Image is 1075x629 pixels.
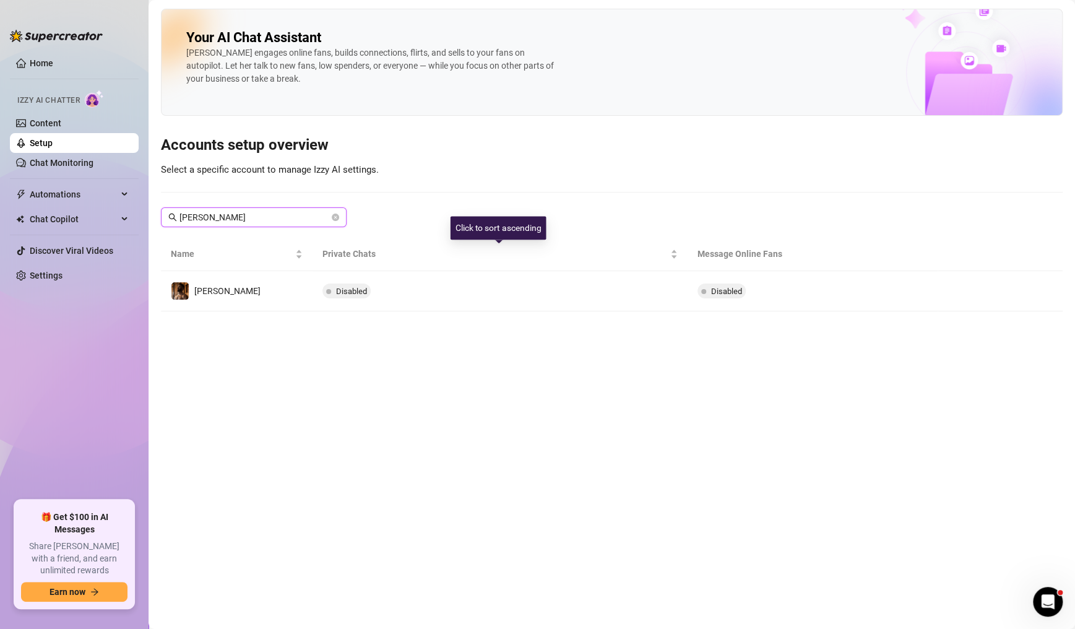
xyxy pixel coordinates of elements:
span: Disabled [711,287,742,296]
span: Disabled [336,287,367,296]
img: logo-BBDzfeDw.svg [10,30,103,42]
span: thunderbolt [16,189,26,199]
a: Discover Viral Videos [30,246,113,256]
input: Search account [179,210,329,224]
span: arrow-right [90,588,99,596]
a: Content [30,118,61,128]
th: Message Online Fans [688,237,938,271]
h3: Accounts setup overview [161,136,1063,155]
button: close-circle [332,214,339,221]
img: Chat Copilot [16,215,24,223]
img: AI Chatter [85,90,104,108]
button: Earn nowarrow-right [21,582,127,602]
a: Chat Monitoring [30,158,93,168]
h2: Your AI Chat Assistant [186,29,321,46]
span: Name [171,247,293,261]
th: Name [161,237,313,271]
span: Private Chats [322,247,668,261]
span: Automations [30,184,118,204]
th: Private Chats [313,237,688,271]
span: Earn now [50,587,85,597]
a: Setup [30,138,53,148]
img: Kyle [171,282,189,300]
span: search [168,213,177,222]
div: [PERSON_NAME] engages online fans, builds connections, flirts, and sells to your fans on autopilo... [186,46,558,85]
span: 🎁 Get $100 in AI Messages [21,511,127,536]
a: Home [30,58,53,68]
span: [PERSON_NAME] [194,286,261,296]
iframe: Intercom live chat [1033,587,1063,617]
span: Share [PERSON_NAME] with a friend, and earn unlimited rewards [21,540,127,577]
span: Izzy AI Chatter [17,95,80,106]
span: Select a specific account to manage Izzy AI settings. [161,164,379,175]
a: Settings [30,271,63,280]
span: Chat Copilot [30,209,118,229]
